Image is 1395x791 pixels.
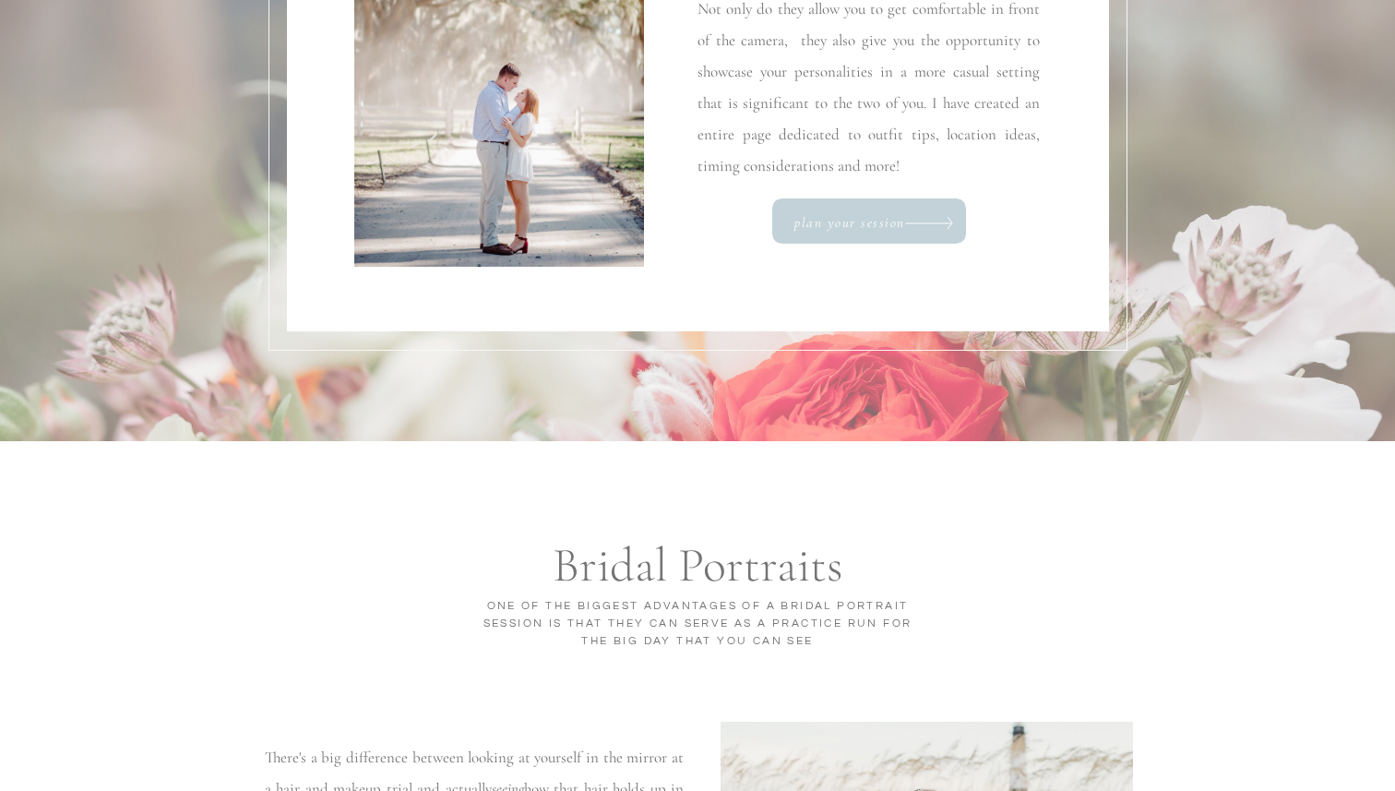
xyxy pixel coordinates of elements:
[794,213,908,234] a: plan your session
[486,537,910,575] h2: Bridal Portraits
[471,597,924,651] h3: One of the biggest advantages of a Bridal Portrait Session is that they can serve as a practice r...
